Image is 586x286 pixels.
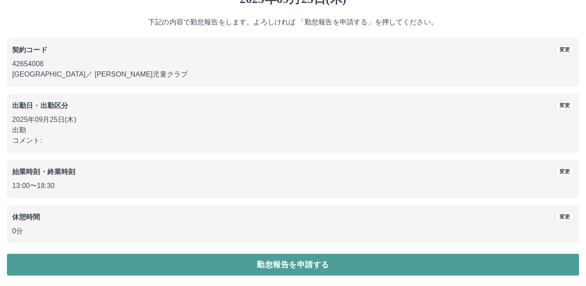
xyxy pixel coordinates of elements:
[12,125,574,135] p: 出勤
[12,226,574,236] p: 0分
[12,46,47,54] b: 契約コード
[556,212,574,222] button: 変更
[12,114,574,125] p: 2025年09月25日(木)
[7,17,579,27] p: 下記の内容で勤怠報告をします。よろしければ 「勤怠報告を申請する」を押してください。
[12,213,40,221] b: 休憩時間
[12,168,75,175] b: 始業時刻・終業時刻
[556,167,574,176] button: 変更
[12,69,574,80] p: [GEOGRAPHIC_DATA] ／ [PERSON_NAME]児童クラブ
[556,45,574,54] button: 変更
[12,135,574,146] p: コメント:
[12,59,574,69] p: 42654008
[12,102,68,109] b: 出勤日・出勤区分
[7,254,579,276] button: 勤怠報告を申請する
[12,181,574,191] p: 13:00 〜 18:30
[556,101,574,110] button: 変更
